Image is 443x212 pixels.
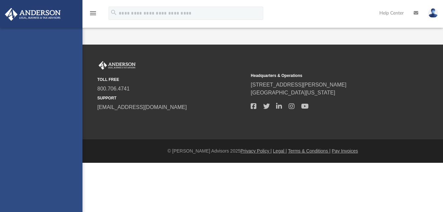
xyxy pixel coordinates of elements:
small: Headquarters & Operations [251,73,399,79]
a: [GEOGRAPHIC_DATA][US_STATE] [251,90,335,95]
a: Pay Invoices [332,148,358,154]
img: User Pic [428,8,438,18]
a: 800.706.4741 [97,86,130,91]
small: SUPPORT [97,95,246,101]
a: [STREET_ADDRESS][PERSON_NAME] [251,82,346,88]
div: © [PERSON_NAME] Advisors 2025 [82,148,443,155]
i: search [110,9,117,16]
small: TOLL FREE [97,77,246,83]
a: Legal | [273,148,287,154]
img: Anderson Advisors Platinum Portal [97,61,137,70]
i: menu [89,9,97,17]
a: [EMAIL_ADDRESS][DOMAIN_NAME] [97,104,187,110]
img: Anderson Advisors Platinum Portal [3,8,63,21]
a: menu [89,13,97,17]
a: Terms & Conditions | [288,148,331,154]
a: Privacy Policy | [240,148,272,154]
